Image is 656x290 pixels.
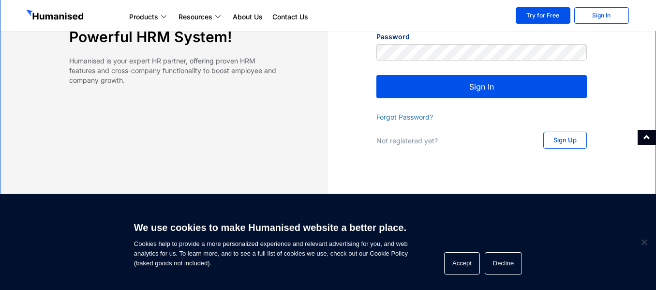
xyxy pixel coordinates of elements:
[174,11,228,23] a: Resources
[69,56,280,85] p: Humanised is your expert HR partner, offering proven HRM features and cross-company functionality...
[376,136,524,146] p: Not registered yet?
[516,7,570,24] a: Try for Free
[134,216,408,268] span: Cookies help to provide a more personalized experience and relevant advertising for you, and web ...
[228,11,268,23] a: About Us
[639,237,649,247] span: Decline
[26,10,85,22] img: GetHumanised Logo
[444,252,480,275] button: Accept
[376,113,433,121] a: Forgot Password?
[268,11,313,23] a: Contact Us
[376,75,587,98] button: Sign In
[553,137,577,143] span: Sign Up
[485,252,522,275] button: Decline
[134,221,408,234] h6: We use cookies to make Humanised website a better place.
[574,7,629,24] a: Sign In
[124,11,174,23] a: Products
[543,132,587,149] a: Sign Up
[376,32,410,42] label: Password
